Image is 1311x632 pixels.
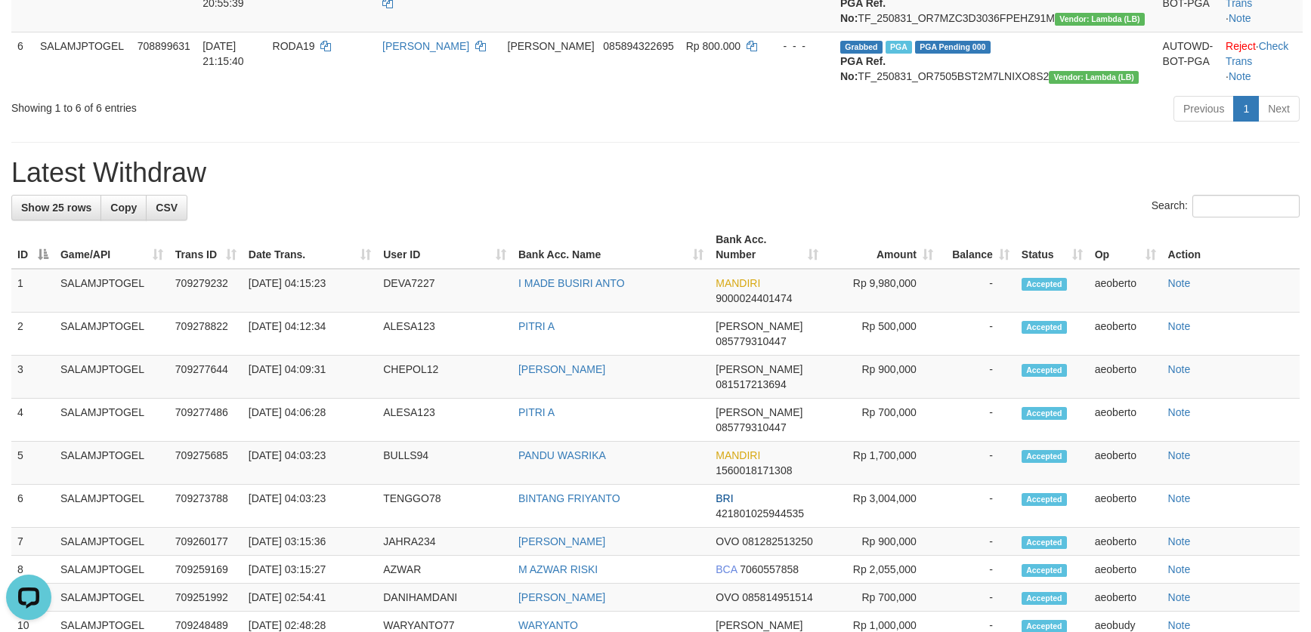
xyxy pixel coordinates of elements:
a: PITRI A [518,406,555,418]
span: 708899631 [138,40,190,52]
td: SALAMJPTOGEL [54,399,169,442]
a: Note [1168,535,1191,547]
span: [PERSON_NAME] [508,40,595,52]
a: Note [1168,591,1191,603]
td: 709259169 [169,556,243,584]
a: Note [1168,492,1191,504]
td: 709275685 [169,442,243,485]
a: [PERSON_NAME] [382,40,469,52]
td: [DATE] 04:12:34 [243,313,377,356]
a: Next [1258,96,1300,122]
span: [DATE] 21:15:40 [203,40,244,67]
th: Amount: activate to sort column ascending [824,226,939,269]
span: Vendor URL: https://dashboard.q2checkout.com/secure [1055,13,1145,26]
span: Copy 081282513250 to clipboard [742,535,812,547]
td: SALAMJPTOGEL [34,32,131,90]
td: - [939,442,1016,485]
b: PGA Ref. No: [840,55,886,82]
span: [PERSON_NAME] [716,619,802,631]
td: SALAMJPTOGEL [54,584,169,612]
a: CSV [146,195,187,220]
td: - [939,485,1016,528]
span: Accepted [1022,364,1067,377]
td: AZWAR [377,556,512,584]
th: User ID: activate to sort column ascending [377,226,512,269]
td: 7 [11,528,54,556]
span: Accepted [1022,407,1067,420]
a: Show 25 rows [11,195,101,220]
td: [DATE] 04:03:23 [243,485,377,528]
td: Rp 900,000 [824,356,939,399]
a: M AZWAR RISKI [518,563,598,575]
td: 6 [11,32,34,90]
span: Copy 7060557858 to clipboard [740,563,799,575]
div: - - - [771,39,828,54]
span: Accepted [1022,321,1067,334]
a: Note [1168,563,1191,575]
td: - [939,528,1016,556]
td: BULLS94 [377,442,512,485]
td: - [939,269,1016,313]
span: BRI [716,492,733,504]
td: Rp 2,055,000 [824,556,939,584]
span: Rp 800.000 [686,40,741,52]
td: Rp 700,000 [824,399,939,442]
span: Accepted [1022,564,1067,577]
td: SALAMJPTOGEL [54,313,169,356]
td: 4 [11,399,54,442]
td: 709251992 [169,584,243,612]
td: SALAMJPTOGEL [54,485,169,528]
span: MANDIRI [716,277,760,289]
a: Note [1168,320,1191,332]
span: Copy 1560018171308 to clipboard [716,464,792,476]
span: OVO [716,591,739,603]
td: SALAMJPTOGEL [54,442,169,485]
a: Note [1168,406,1191,418]
th: Game/API: activate to sort column ascending [54,226,169,269]
th: Bank Acc. Name: activate to sort column ascending [512,226,710,269]
span: [PERSON_NAME] [716,363,802,375]
td: [DATE] 04:09:31 [243,356,377,399]
td: Rp 3,004,000 [824,485,939,528]
span: Copy 9000024401474 to clipboard [716,292,792,304]
a: Copy [100,195,147,220]
td: SALAMJPTOGEL [54,356,169,399]
a: Note [1168,277,1191,289]
td: JAHRA234 [377,528,512,556]
a: Reject [1226,40,1256,52]
a: Check Trans [1226,40,1288,67]
a: Note [1229,12,1251,24]
span: Copy [110,202,137,214]
td: aeoberto [1089,528,1162,556]
a: PITRI A [518,320,555,332]
td: DANIHAMDANI [377,584,512,612]
th: Op: activate to sort column ascending [1089,226,1162,269]
span: MANDIRI [716,449,760,461]
span: Copy 421801025944535 to clipboard [716,507,804,519]
td: ALESA123 [377,313,512,356]
span: Accepted [1022,450,1067,463]
span: Copy 085814951514 to clipboard [742,591,812,603]
span: Copy 085894322695 to clipboard [603,40,673,52]
td: 709277486 [169,399,243,442]
td: aeoberto [1089,269,1162,313]
a: [PERSON_NAME] [518,591,605,603]
td: aeoberto [1089,356,1162,399]
a: 1 [1233,96,1259,122]
td: AUTOWD-BOT-PGA [1157,32,1220,90]
td: 709260177 [169,528,243,556]
span: Copy 081517213694 to clipboard [716,378,786,390]
td: - [939,584,1016,612]
td: Rp 9,980,000 [824,269,939,313]
span: Marked by aeoameng [886,41,912,54]
a: I MADE BUSIRI ANTO [518,277,625,289]
a: Note [1168,449,1191,461]
td: · · [1220,32,1303,90]
td: - [939,399,1016,442]
span: CSV [156,202,178,214]
td: - [939,356,1016,399]
td: TENGGO78 [377,485,512,528]
td: CHEPOL12 [377,356,512,399]
a: PANDU WASRIKA [518,449,606,461]
td: aeoberto [1089,313,1162,356]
